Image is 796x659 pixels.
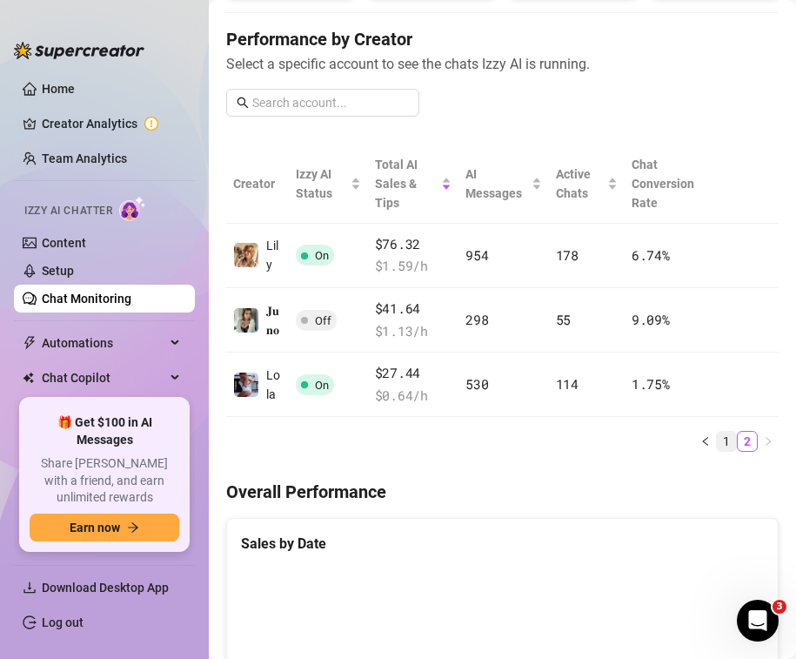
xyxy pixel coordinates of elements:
[758,431,779,452] li: Next Page
[465,165,527,203] span: AI Messages
[375,234,452,255] span: $76.32
[226,480,779,504] h4: Overall Performance
[23,372,34,384] img: Chat Copilot
[375,299,452,319] span: $41.64
[632,246,670,264] span: 6.74 %
[695,431,716,452] button: left
[23,581,37,595] span: download
[266,304,279,337] span: 𝐉𝐮𝐧𝐨
[632,311,670,328] span: 9.09 %
[315,379,329,392] span: On
[30,455,179,507] span: Share [PERSON_NAME] with a friend, and earn unlimited rewards
[42,581,169,595] span: Download Desktop App
[234,373,258,397] img: Lola
[234,243,258,267] img: Lily
[70,521,120,535] span: Earn now
[266,239,278,272] span: Lily
[368,145,459,224] th: Total AI Sales & Tips
[119,196,146,221] img: AI Chatter
[42,82,75,96] a: Home
[737,431,758,452] li: 2
[556,311,571,328] span: 55
[773,600,786,614] span: 3
[695,431,716,452] li: Previous Page
[24,203,112,219] span: Izzy AI Chatter
[556,165,604,203] span: Active Chats
[252,93,409,112] input: Search account...
[375,363,452,384] span: $27.44
[737,600,779,642] iframe: Intercom live chat
[315,249,329,262] span: On
[465,311,488,328] span: 298
[375,321,452,342] span: $ 1.13 /h
[458,145,548,224] th: AI Messages
[738,432,757,451] a: 2
[556,246,579,264] span: 178
[700,436,711,447] span: left
[30,514,179,541] button: Earn nowarrow-right
[717,432,736,451] a: 1
[14,42,144,59] img: logo-BBDzfeDw.svg
[42,364,165,392] span: Chat Copilot
[23,336,37,350] span: thunderbolt
[42,264,74,278] a: Setup
[237,97,249,109] span: search
[632,375,670,393] span: 1.75 %
[42,292,131,306] a: Chat Monitoring
[763,436,773,447] span: right
[226,53,779,75] span: Select a specific account to see the chats Izzy AI is running.
[296,165,347,203] span: Izzy AI Status
[42,236,86,250] a: Content
[30,414,179,448] span: 🎁 Get $100 in AI Messages
[289,145,368,224] th: Izzy AI Status
[42,151,127,165] a: Team Analytics
[226,27,779,51] h4: Performance by Creator
[716,431,737,452] li: 1
[226,145,289,224] th: Creator
[549,145,625,224] th: Active Chats
[375,256,452,277] span: $ 1.59 /h
[241,533,764,555] div: Sales by Date
[266,368,280,401] span: Lola
[375,386,452,407] span: $ 0.64 /h
[375,155,438,212] span: Total AI Sales & Tips
[465,246,488,264] span: 954
[758,431,779,452] button: right
[42,110,181,138] a: Creator Analytics exclamation-circle
[465,375,488,393] span: 530
[127,521,139,534] span: arrow-right
[42,615,84,629] a: Log out
[42,329,165,357] span: Automations
[556,375,579,393] span: 114
[315,314,331,327] span: Off
[234,308,258,333] img: 𝐉𝐮𝐧𝐨
[625,145,724,224] th: Chat Conversion Rate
